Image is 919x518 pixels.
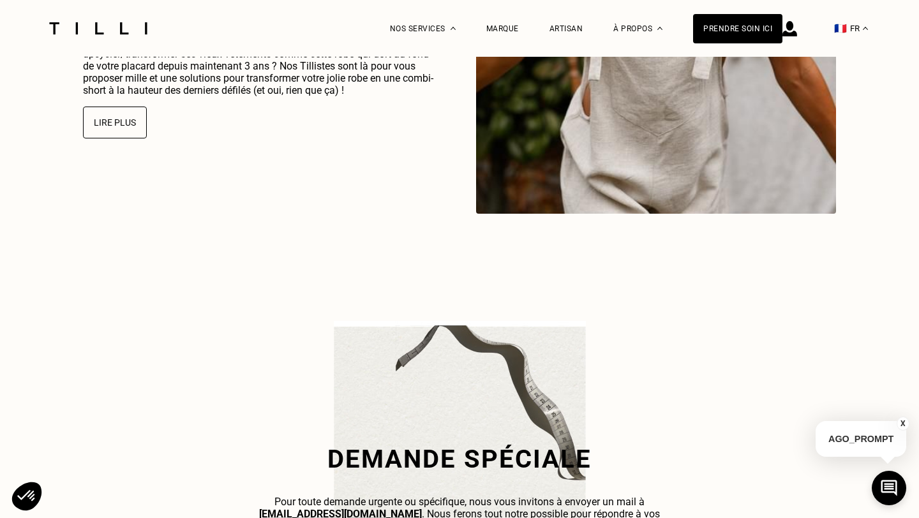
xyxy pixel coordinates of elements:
img: menu déroulant [863,27,868,30]
a: Prendre soin ici [693,14,782,43]
img: Menu déroulant [451,27,456,30]
a: Artisan [549,24,583,33]
img: icône connexion [782,21,797,36]
a: Marque [486,24,519,33]
p: AGO_PROMPT [816,421,906,457]
h2: Demande spéciale [243,444,676,474]
span: Besoin d’une petite combishort pour l’été ? Pourquoi ne pas upcycler/transformer ses vieux vêteme... [83,36,433,96]
img: Menu déroulant à propos [657,27,662,30]
img: Logo du service de couturière Tilli [45,22,152,34]
button: Lire plus [83,107,147,138]
button: X [897,417,909,431]
span: 🇫🇷 [834,22,847,34]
